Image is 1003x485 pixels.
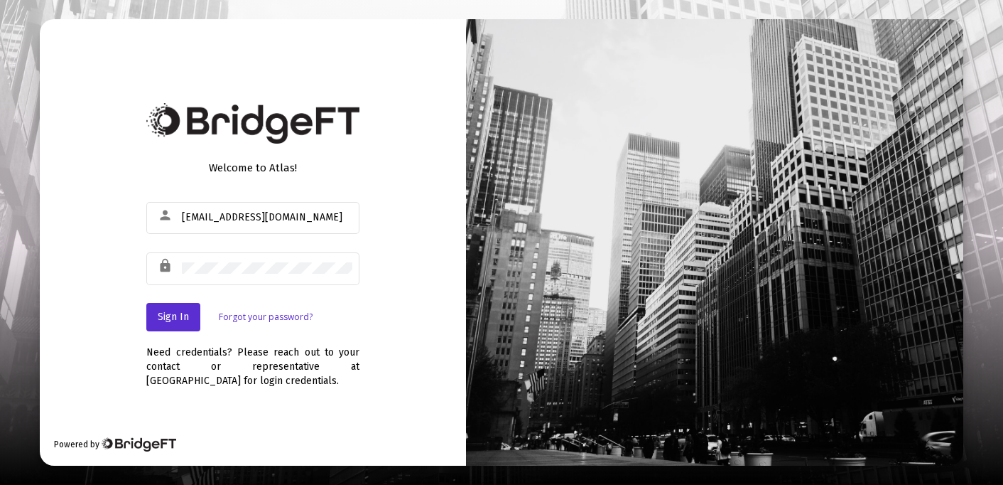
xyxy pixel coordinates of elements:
[158,257,175,275] mat-icon: lock
[158,311,189,323] span: Sign In
[219,310,313,324] a: Forgot your password?
[54,437,175,452] div: Powered by
[101,437,175,452] img: Bridge Financial Technology Logo
[146,331,359,388] div: Need credentials? Please reach out to your contact or representative at [GEOGRAPHIC_DATA] for log...
[146,103,359,144] img: Bridge Financial Technology Logo
[146,303,200,331] button: Sign In
[146,161,359,175] div: Welcome to Atlas!
[182,212,352,223] input: Email or Username
[158,207,175,224] mat-icon: person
